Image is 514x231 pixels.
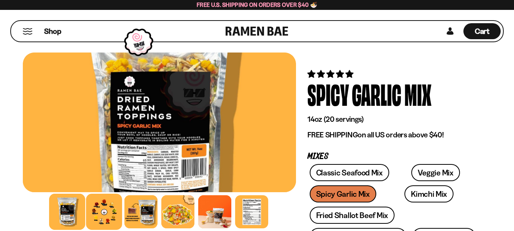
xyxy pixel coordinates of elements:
span: Shop [44,26,61,37]
strong: FREE SHIPPING [307,130,358,139]
button: Mobile Menu Trigger [22,28,33,35]
a: Kimchi Mix [404,185,454,202]
a: Classic Seafood Mix [310,164,389,181]
div: Spicy [307,80,349,108]
a: Fried Shallot Beef Mix [310,207,395,224]
span: Cart [475,27,490,36]
div: Mix [404,80,431,108]
p: Mixes [307,153,480,160]
span: 4.75 stars [307,69,355,79]
a: Cart [463,21,501,41]
div: Garlic [352,80,401,108]
p: 14oz (20 servings) [307,115,480,124]
a: Shop [44,23,61,39]
p: on all US orders above $40! [307,130,480,140]
a: Veggie Mix [411,164,460,181]
span: Free U.S. Shipping on Orders over $40 🍜 [197,1,317,8]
